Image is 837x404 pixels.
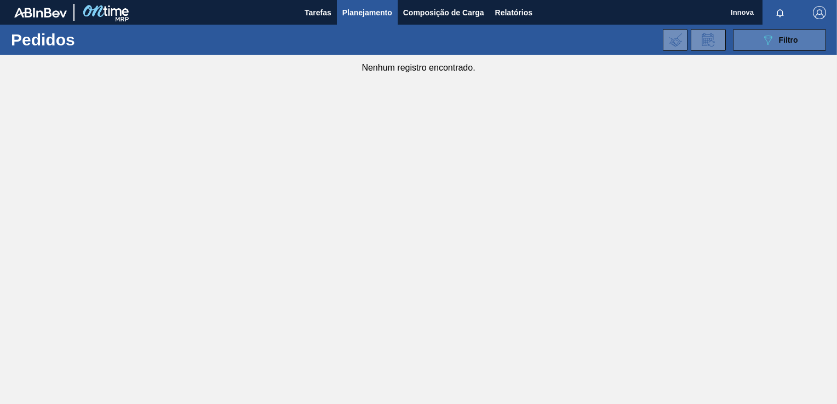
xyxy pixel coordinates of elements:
h1: Pedidos [11,33,168,46]
span: Tarefas [305,6,331,19]
div: Solicitação de Revisão de Pedidos [691,29,726,51]
button: Notificações [763,5,798,20]
img: TNhmsLtSVTkK8tSr43FrP2fwEKptu5GPRR3wAAAABJRU5ErkJggg== [14,8,67,18]
span: Composição de Carga [403,6,484,19]
span: Filtro [779,36,798,44]
span: Relatórios [495,6,532,19]
div: Importar Negociações dos Pedidos [663,29,687,51]
span: Planejamento [342,6,392,19]
button: Filtro [733,29,826,51]
img: Logout [813,6,826,19]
